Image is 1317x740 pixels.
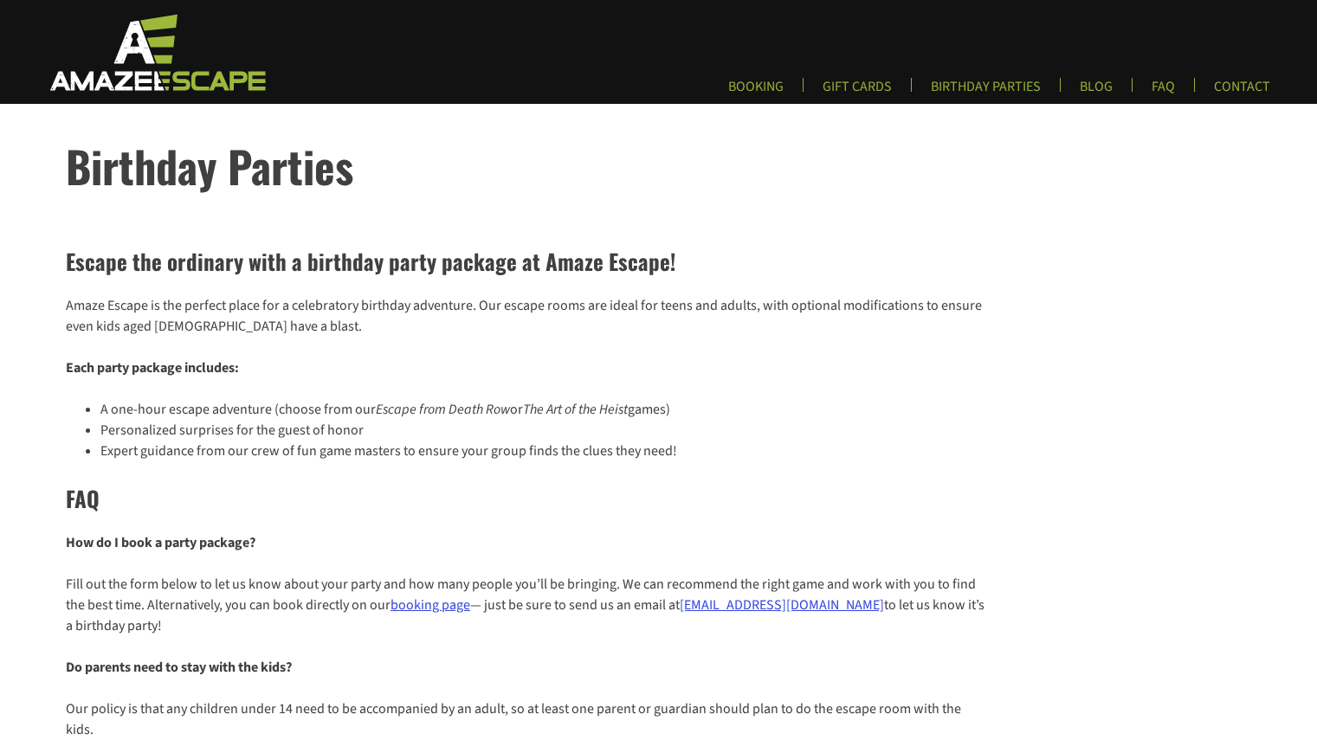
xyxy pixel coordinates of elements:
em: The Art of the Heist [523,400,628,419]
li: Expert guidance from our crew of fun game masters to ensure your group finds the clues they need! [100,441,988,461]
a: BOOKING [714,78,797,106]
li: Personalized surprises for the guest of honor [100,420,988,441]
img: Escape Room Game in Boston Area [28,12,284,92]
strong: Do parents need to stay with the kids? [66,658,292,677]
p: Fill out the form below to let us know about your party and how many people you’ll be bringing. W... [66,574,988,636]
a: CONTACT [1200,78,1284,106]
li: A one-hour escape adventure (choose from our or games) [100,399,988,420]
em: Escape from Death Row [376,400,510,419]
a: BLOG [1066,78,1127,106]
h1: Birthday Parties [66,133,1317,198]
p: Our policy is that any children under 14 need to be accompanied by an adult, so at least one pare... [66,698,988,740]
h2: FAQ [66,482,988,515]
a: booking page [391,595,470,615]
a: [EMAIL_ADDRESS][DOMAIN_NAME] [680,595,884,615]
a: FAQ [1138,78,1189,106]
h2: Escape the ordinary with a birthday party package at Amaze Escape! [66,245,988,278]
strong: Each party package includes: [66,358,239,377]
strong: How do I book a party package? [66,533,255,552]
a: BIRTHDAY PARTIES [917,78,1055,106]
a: GIFT CARDS [809,78,906,106]
p: Amaze Escape is the perfect place for a celebratory birthday adventure. Our escape rooms are idea... [66,295,988,337]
